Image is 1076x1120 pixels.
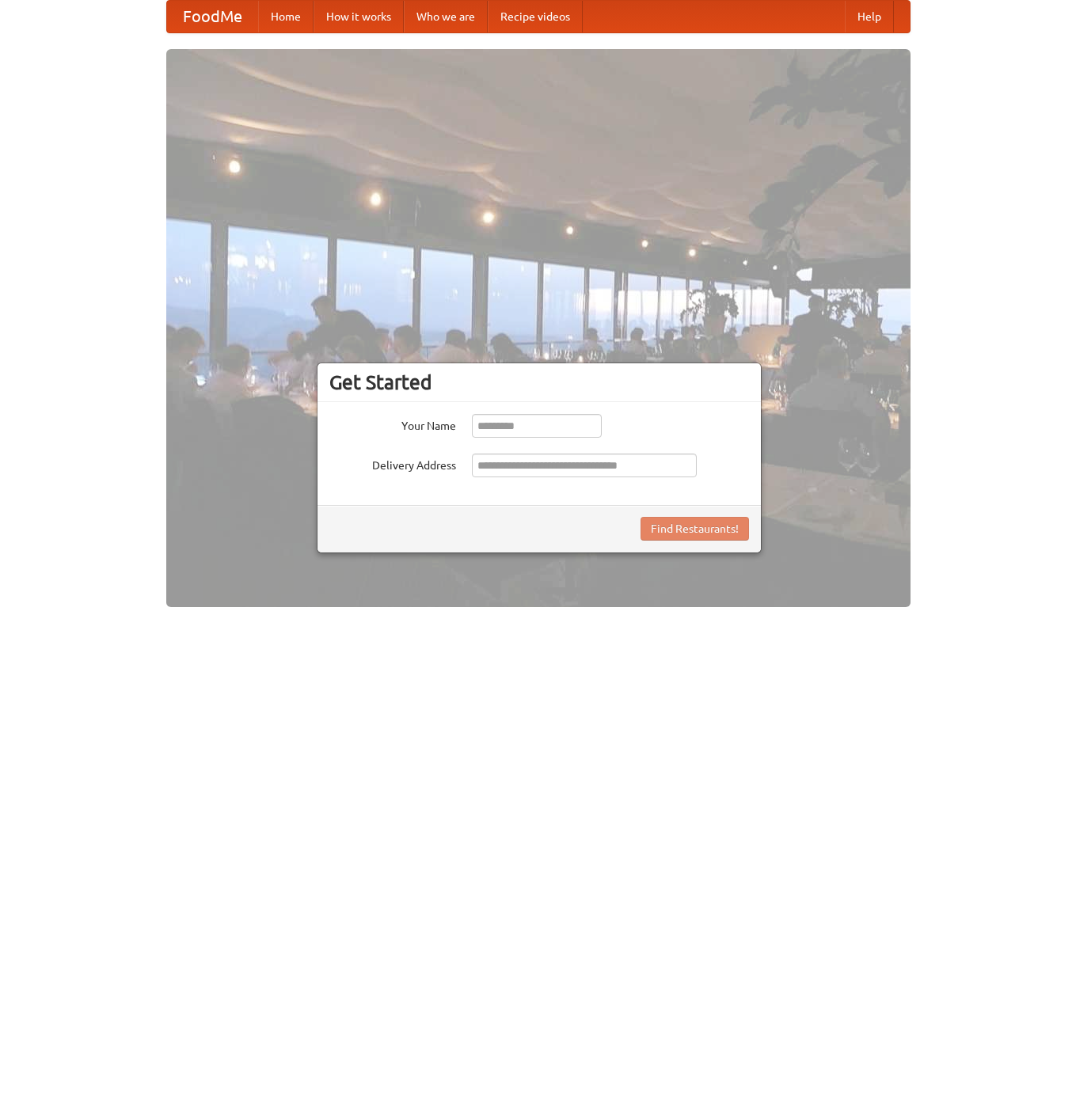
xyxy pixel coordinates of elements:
[404,1,488,32] a: Who we are
[258,1,314,32] a: Home
[329,414,456,434] label: Your Name
[845,1,894,32] a: Help
[641,517,749,541] button: Find Restaurants!
[329,454,456,473] label: Delivery Address
[314,1,404,32] a: How it works
[329,370,749,394] h3: Get Started
[488,1,583,32] a: Recipe videos
[167,1,258,32] a: FoodMe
